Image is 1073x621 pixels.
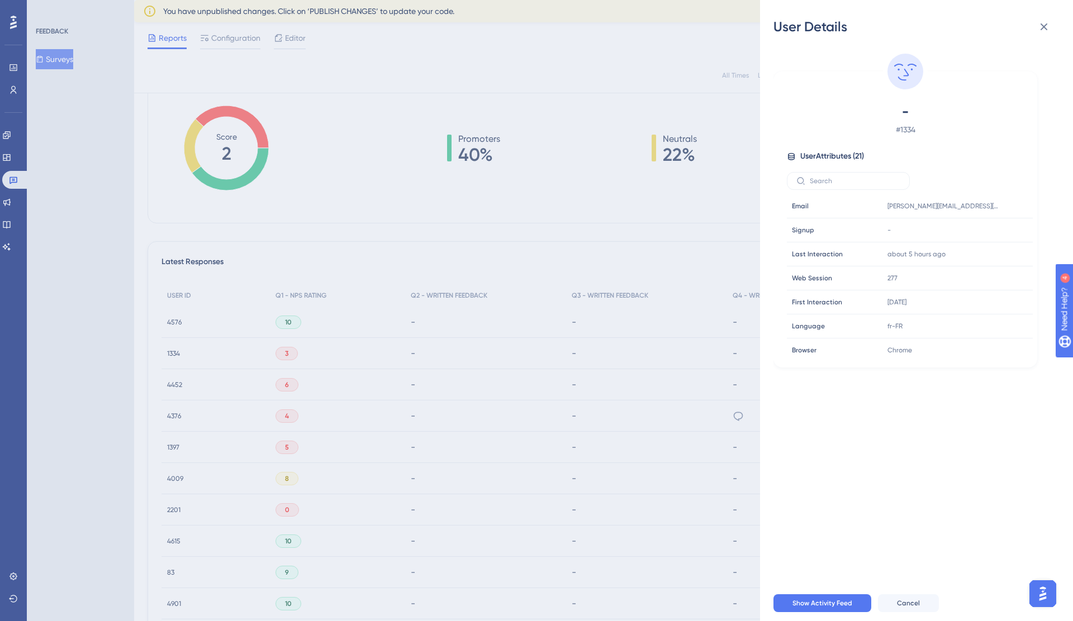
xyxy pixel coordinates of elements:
[810,177,900,185] input: Search
[792,202,809,211] span: Email
[800,150,864,163] span: User Attributes ( 21 )
[773,18,1060,36] div: User Details
[807,103,1004,121] span: -
[792,250,843,259] span: Last Interaction
[887,346,912,355] span: Chrome
[792,274,832,283] span: Web Session
[887,298,906,306] time: [DATE]
[887,274,898,283] span: 277
[26,3,70,16] span: Need Help?
[792,346,816,355] span: Browser
[792,298,842,307] span: First Interaction
[897,599,920,608] span: Cancel
[792,322,825,331] span: Language
[807,123,1004,136] span: # 1334
[878,594,939,612] button: Cancel
[773,594,871,612] button: Show Activity Feed
[887,322,903,331] span: fr-FR
[792,226,814,235] span: Signup
[887,226,891,235] span: -
[887,202,999,211] span: [PERSON_NAME][EMAIL_ADDRESS][DOMAIN_NAME]
[887,250,946,258] time: about 5 hours ago
[1026,577,1060,610] iframe: UserGuiding AI Assistant Launcher
[792,599,852,608] span: Show Activity Feed
[78,6,81,15] div: 4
